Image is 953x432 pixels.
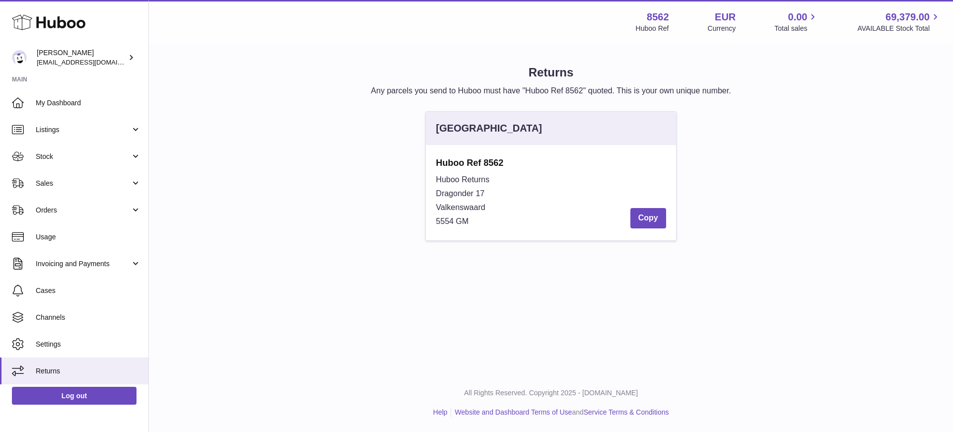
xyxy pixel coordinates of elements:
img: fumi@codeofbell.com [12,50,27,65]
strong: 8562 [647,10,669,24]
strong: Huboo Ref 8562 [436,157,666,169]
span: Total sales [774,24,818,33]
div: Currency [708,24,736,33]
a: 69,379.00 AVAILABLE Stock Total [857,10,941,33]
strong: EUR [715,10,736,24]
span: Huboo Returns [436,175,489,184]
button: Copy [630,208,666,228]
p: All Rights Reserved. Copyright 2025 - [DOMAIN_NAME] [157,388,945,398]
div: Huboo Ref [636,24,669,33]
span: Invoicing and Payments [36,259,131,269]
li: and [451,408,669,417]
span: Valkenswaard [436,203,485,212]
div: [PERSON_NAME] [37,48,126,67]
span: Listings [36,125,131,135]
p: Any parcels you send to Huboo must have "Huboo Ref 8562" quoted. This is your own unique number. [165,85,937,96]
a: Log out [12,387,136,405]
div: [GEOGRAPHIC_DATA] [436,122,542,135]
a: Website and Dashboard Terms of Use [455,408,572,416]
a: Help [433,408,448,416]
span: Channels [36,313,141,322]
span: Settings [36,340,141,349]
a: 0.00 Total sales [774,10,818,33]
span: 5554 GM [436,217,469,225]
span: Dragonder 17 [436,189,484,198]
span: Returns [36,366,141,376]
span: Cases [36,286,141,295]
span: 69,379.00 [885,10,930,24]
span: Stock [36,152,131,161]
a: Service Terms & Conditions [584,408,669,416]
span: 0.00 [788,10,808,24]
span: Sales [36,179,131,188]
span: My Dashboard [36,98,141,108]
span: Usage [36,232,141,242]
span: AVAILABLE Stock Total [857,24,941,33]
span: Orders [36,206,131,215]
span: [EMAIL_ADDRESS][DOMAIN_NAME] [37,58,146,66]
h1: Returns [165,65,937,80]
